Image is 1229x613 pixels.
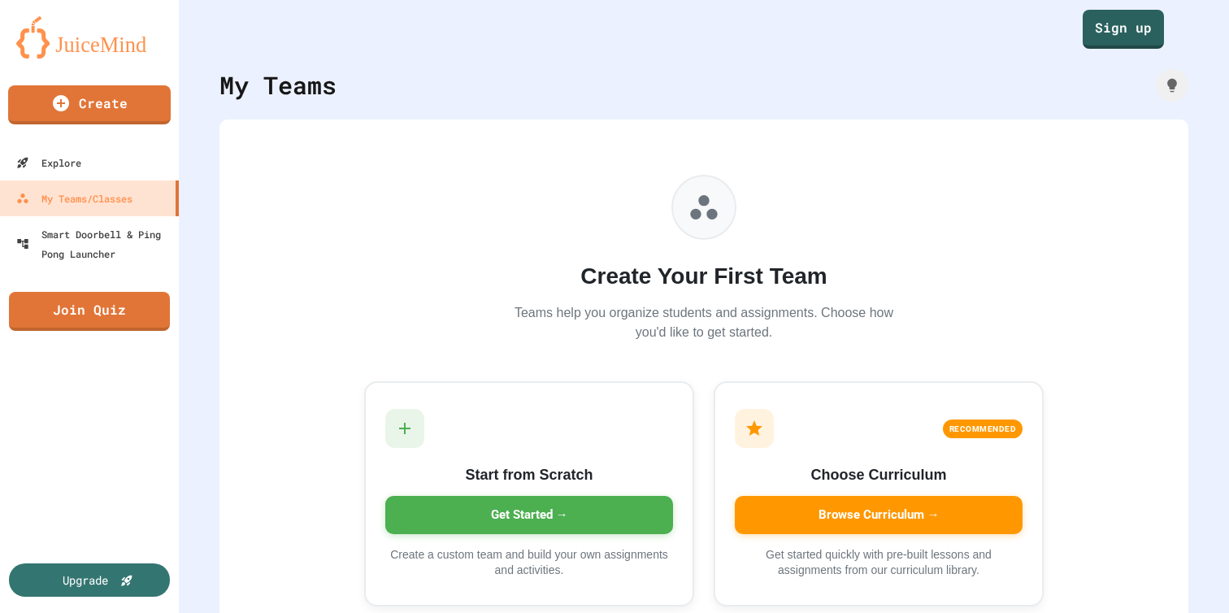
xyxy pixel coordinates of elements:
a: Sign up [1083,10,1164,49]
div: My Teams [219,67,337,103]
h2: Create Your First Team [509,259,899,293]
p: Get started quickly with pre-built lessons and assignments from our curriculum library. [735,547,1023,579]
div: Explore [16,153,81,172]
div: Upgrade [63,572,108,589]
div: Get Started → [385,496,673,534]
h3: Choose Curriculum [735,464,1023,486]
div: How it works [1156,69,1188,102]
p: Teams help you organize students and assignments. Choose how you'd like to get started. [509,303,899,342]
p: Create a custom team and build your own assignments and activities. [385,547,673,579]
a: Join Quiz [9,292,170,331]
div: Smart Doorbell & Ping Pong Launcher [16,224,172,263]
div: Browse Curriculum → [735,496,1023,534]
div: RECOMMENDED [943,420,1023,438]
a: Create [8,85,171,124]
img: logo-orange.svg [16,16,163,59]
h3: Start from Scratch [385,464,673,486]
div: My Teams/Classes [16,189,132,208]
